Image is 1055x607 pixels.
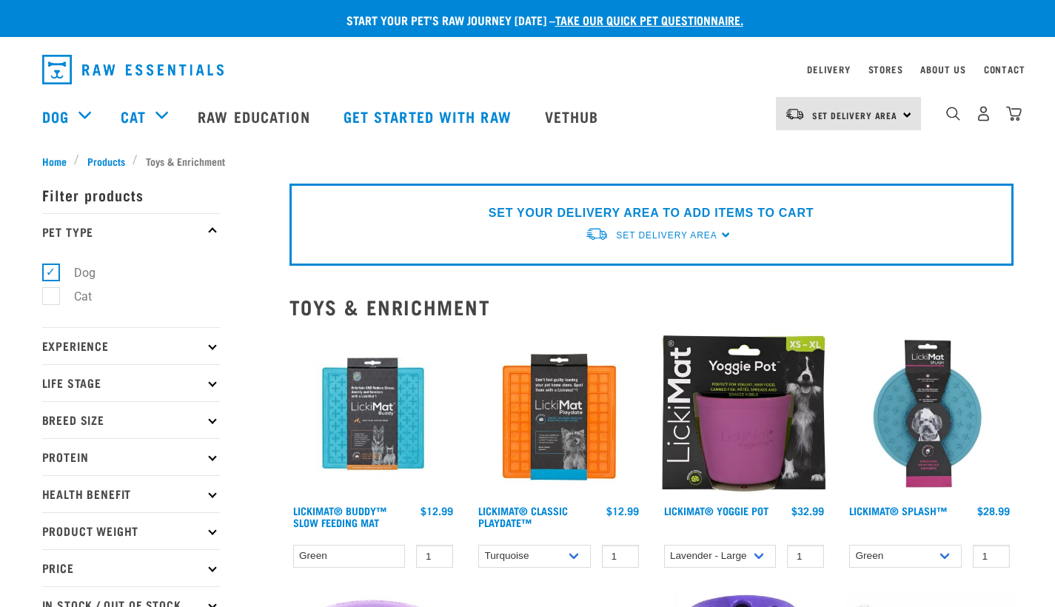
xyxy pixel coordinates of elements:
label: Cat [50,287,98,306]
nav: dropdown navigation [30,49,1025,90]
img: van-moving.png [585,227,609,242]
img: user.png [976,106,991,121]
a: Contact [984,67,1025,72]
a: Home [42,153,75,169]
input: 1 [416,545,453,568]
a: take our quick pet questionnaire. [555,16,743,23]
h2: Toys & Enrichment [289,295,1014,318]
p: Breed Size [42,401,220,438]
a: Vethub [530,87,617,146]
a: Stores [868,67,903,72]
span: Set Delivery Area [812,113,898,118]
div: $32.99 [791,505,824,517]
a: Raw Education [183,87,328,146]
a: LickiMat® Yoggie Pot [664,508,768,513]
p: Price [42,549,220,586]
p: Filter products [42,176,220,213]
a: LickiMat® Classic Playdate™ [478,508,568,525]
input: 1 [787,545,824,568]
img: Raw Essentials Logo [42,55,224,84]
p: Health Benefit [42,475,220,512]
input: 1 [973,545,1010,568]
p: Product Weight [42,512,220,549]
p: Life Stage [42,364,220,401]
div: $12.99 [421,505,453,517]
img: Yoggie pot packaging purple 2 [660,330,828,498]
img: home-icon-1@2x.png [946,107,960,121]
p: Pet Type [42,213,220,250]
div: $12.99 [606,505,639,517]
img: LM Playdate Orange 570x570 crop top [475,330,643,498]
a: Products [79,153,133,169]
nav: breadcrumbs [42,153,1014,169]
a: Dog [42,105,69,127]
span: Home [42,153,67,169]
a: LickiMat® Splash™ [849,508,947,513]
a: Delivery [807,67,850,72]
span: Products [87,153,125,169]
img: home-icon@2x.png [1006,106,1022,121]
p: Protein [42,438,220,475]
img: Lickimat Splash Turquoise 570x570 crop top [845,330,1014,498]
a: About Us [920,67,965,72]
div: $28.99 [977,505,1010,517]
label: Dog [50,264,101,282]
p: Experience [42,327,220,364]
input: 1 [602,545,639,568]
img: Buddy Turquoise [289,330,458,498]
img: van-moving.png [785,107,805,121]
a: Get started with Raw [329,87,530,146]
p: SET YOUR DELIVERY AREA TO ADD ITEMS TO CART [489,204,814,222]
span: Set Delivery Area [616,230,717,241]
a: LickiMat® Buddy™ Slow Feeding Mat [293,508,386,525]
a: Cat [121,105,146,127]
